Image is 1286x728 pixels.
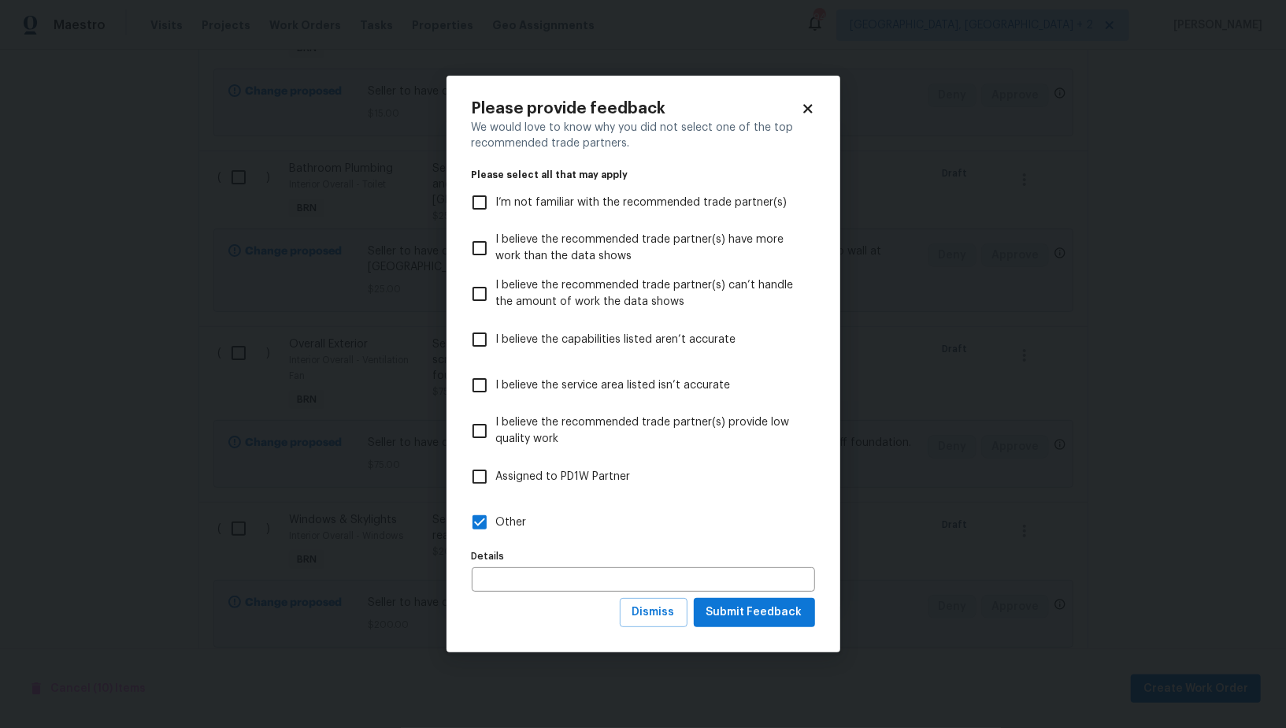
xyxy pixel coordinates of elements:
span: Dismiss [632,603,675,622]
span: I’m not familiar with the recommended trade partner(s) [496,195,788,211]
span: I believe the recommended trade partner(s) provide low quality work [496,414,802,448]
div: We would love to know why you did not select one of the top recommended trade partners. [472,120,815,151]
span: I believe the service area listed isn’t accurate [496,377,731,394]
h2: Please provide feedback [472,101,801,117]
button: Dismiss [620,598,687,627]
span: I believe the recommended trade partner(s) have more work than the data shows [496,232,802,265]
span: I believe the recommended trade partner(s) can’t handle the amount of work the data shows [496,277,802,310]
span: Assigned to PD1W Partner [496,469,631,485]
legend: Please select all that may apply [472,170,815,180]
label: Details [472,552,815,561]
span: Other [496,514,527,531]
button: Submit Feedback [694,598,815,627]
span: I believe the capabilities listed aren’t accurate [496,332,736,348]
span: Submit Feedback [706,603,802,622]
